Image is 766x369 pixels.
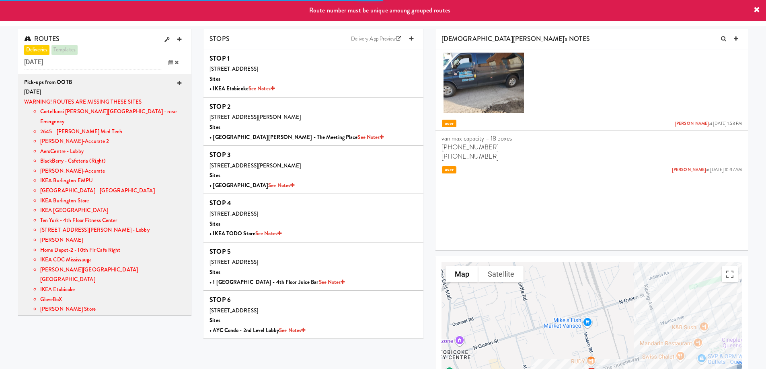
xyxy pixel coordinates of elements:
[309,6,450,15] span: Route number must be unique amoung grouped routes
[40,265,185,285] li: [PERSON_NAME][GEOGRAPHIC_DATA] - [GEOGRAPHIC_DATA]
[209,171,220,179] b: Sites
[40,295,185,305] li: GloveBoX
[255,230,281,237] a: See Notes
[24,87,185,97] div: [DATE]
[40,176,185,186] li: IKEA Burlington EMPU
[40,137,185,147] li: [PERSON_NAME]-Accurate 2
[209,85,275,92] b: • IKEA Etobicoke
[722,266,738,282] button: Toggle fullscreen view
[675,120,709,126] a: [PERSON_NAME]
[268,181,294,189] a: See Notes
[209,75,220,83] b: Sites
[40,216,185,226] li: Ten York - 4th Floor Fitness Center
[442,143,742,152] p: [PHONE_NUMBER]
[51,45,78,55] a: templates
[209,326,305,334] b: • AYC Condo - 2nd Level Lobby
[40,186,185,196] li: [GEOGRAPHIC_DATA] - [GEOGRAPHIC_DATA]
[209,230,281,237] b: • IKEA TODO Store
[24,45,49,55] a: deliveries
[209,295,231,304] b: STOP 6
[442,120,456,127] span: user
[209,133,384,141] b: • [GEOGRAPHIC_DATA][PERSON_NAME] - The Meeting Place
[209,161,417,171] div: [STREET_ADDRESS][PERSON_NAME]
[209,220,220,228] b: Sites
[40,196,185,206] li: IKEA Burlington Store
[442,152,742,161] p: [PHONE_NUMBER]
[40,166,185,176] li: [PERSON_NAME]-Accurate
[40,147,185,157] li: AeroCentre - Lobby
[675,121,742,127] span: at [DATE] 1:53 PM
[357,133,384,141] a: See Notes
[444,53,524,113] img: qwf3lfmbytrhmqksothg.jpg
[347,33,405,45] a: Delivery App Preview
[209,34,230,43] span: STOPS
[40,107,185,126] li: Cortellucci [PERSON_NAME][GEOGRAPHIC_DATA] - near Emergency
[203,291,423,338] li: STOP 6[STREET_ADDRESS]Sites• AYC Condo - 2nd Level LobbySee Notes
[40,235,185,245] li: [PERSON_NAME]
[209,112,417,122] div: [STREET_ADDRESS][PERSON_NAME]
[209,64,417,74] div: [STREET_ADDRESS]
[478,266,524,282] button: Show satellite imagery
[40,225,185,235] li: [STREET_ADDRESS][PERSON_NAME] - Lobby
[40,206,185,216] li: IKEA [GEOGRAPHIC_DATA]
[209,181,294,189] b: • [GEOGRAPHIC_DATA]
[319,278,345,286] a: See Notes
[40,255,185,265] li: IKEA CDC Mississauga
[209,198,231,208] b: STOP 4
[40,285,185,295] li: IKEA Etobicoke
[209,150,230,159] b: STOP 3
[209,102,230,111] b: STOP 2
[672,167,706,173] a: [PERSON_NAME]
[442,166,456,174] span: user
[209,54,230,63] b: STOP 1
[209,257,417,267] div: [STREET_ADDRESS]
[203,194,423,242] li: STOP 4[STREET_ADDRESS]Sites• IKEA TODO StoreSee Notes
[209,268,220,276] b: Sites
[446,266,478,282] button: Show street map
[24,34,60,43] span: ROUTES
[40,127,185,137] li: 2645 - [PERSON_NAME] Med Tech
[209,123,220,131] b: Sites
[248,85,275,92] a: See Notes
[40,156,185,166] li: BlackBerry - Cafeteria (Right)
[672,167,742,173] span: at [DATE] 10:37 AM
[442,134,742,143] p: van max capacity = 18 boxes
[203,98,423,146] li: STOP 2[STREET_ADDRESS][PERSON_NAME]Sites• [GEOGRAPHIC_DATA][PERSON_NAME] - The Meeting PlaceSee N...
[279,326,305,334] a: See Notes
[209,316,220,324] b: Sites
[203,49,423,98] li: STOP 1[STREET_ADDRESS]Sites• IKEA EtobicokeSee Notes
[203,146,423,194] li: STOP 3[STREET_ADDRESS][PERSON_NAME]Sites• [GEOGRAPHIC_DATA]See Notes
[209,306,417,316] div: [STREET_ADDRESS]
[203,243,423,291] li: STOP 5[STREET_ADDRESS]Sites• 1 [GEOGRAPHIC_DATA] - 4th Floor Juice BarSee Notes
[209,247,230,256] b: STOP 5
[40,304,185,314] li: [PERSON_NAME] Store
[40,314,185,324] li: [GEOGRAPHIC_DATA] - Trillium Health
[24,78,72,86] b: Pick-ups from OOTB
[442,34,590,43] span: [DEMOGRAPHIC_DATA][PERSON_NAME]'s NOTES
[209,209,417,219] div: [STREET_ADDRESS]
[40,245,185,255] li: Home Depot-2 - 10th Flr Cafe Right
[209,278,345,286] b: • 1 [GEOGRAPHIC_DATA] - 4th Floor Juice Bar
